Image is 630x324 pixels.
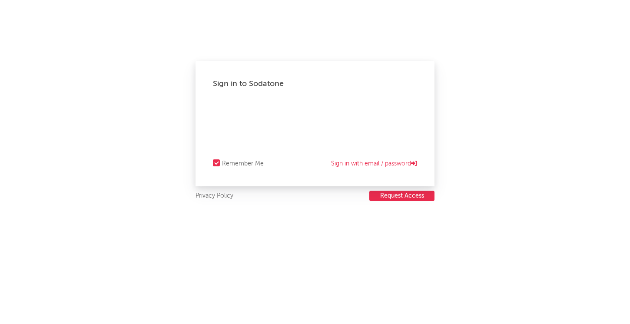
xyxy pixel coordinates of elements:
[331,159,417,169] a: Sign in with email / password
[369,191,434,201] button: Request Access
[222,159,264,169] div: Remember Me
[196,191,233,202] a: Privacy Policy
[369,191,434,202] a: Request Access
[213,79,417,89] div: Sign in to Sodatone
